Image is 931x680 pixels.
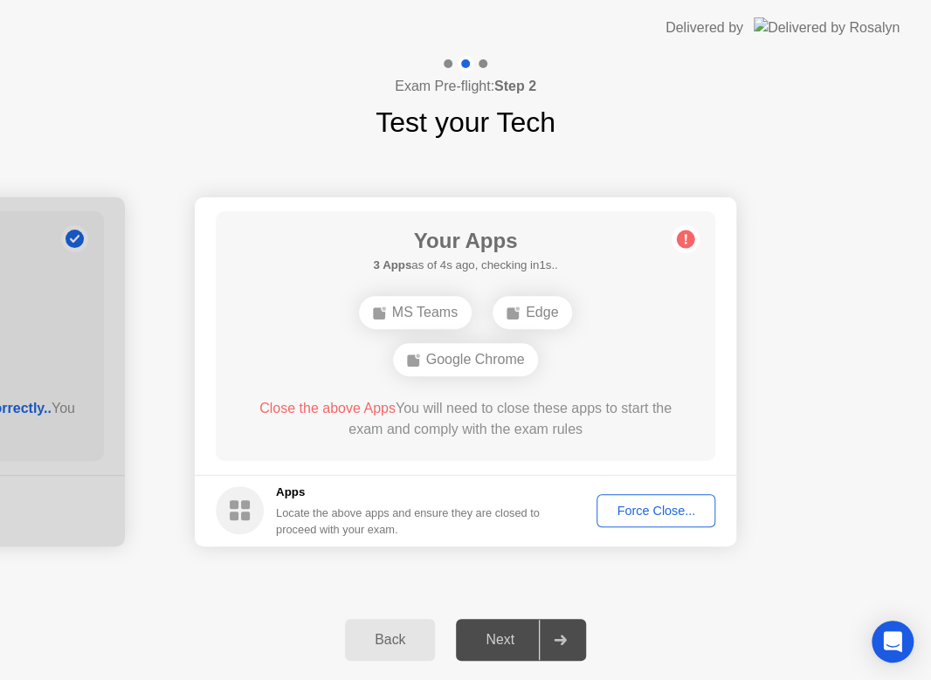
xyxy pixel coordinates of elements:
div: Back [350,632,430,648]
h1: Your Apps [373,225,557,257]
span: Close the above Apps [259,401,396,416]
div: MS Teams [359,296,472,329]
b: Step 2 [494,79,536,93]
button: Force Close... [597,494,715,527]
h1: Test your Tech [376,101,555,143]
div: Delivered by [665,17,743,38]
h5: Apps [276,484,541,501]
div: Google Chrome [393,343,539,376]
div: You will need to close these apps to start the exam and comply with the exam rules [241,398,691,440]
div: Locate the above apps and ensure they are closed to proceed with your exam. [276,505,541,538]
button: Back [345,619,435,661]
div: Force Close... [603,504,709,518]
b: 3 Apps [373,258,411,271]
div: Edge [493,296,572,329]
div: Next [461,632,539,648]
div: Open Intercom Messenger [872,621,914,663]
h5: as of 4s ago, checking in1s.. [373,257,557,274]
button: Next [456,619,586,661]
h4: Exam Pre-flight: [395,76,536,97]
img: Delivered by Rosalyn [754,17,900,38]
